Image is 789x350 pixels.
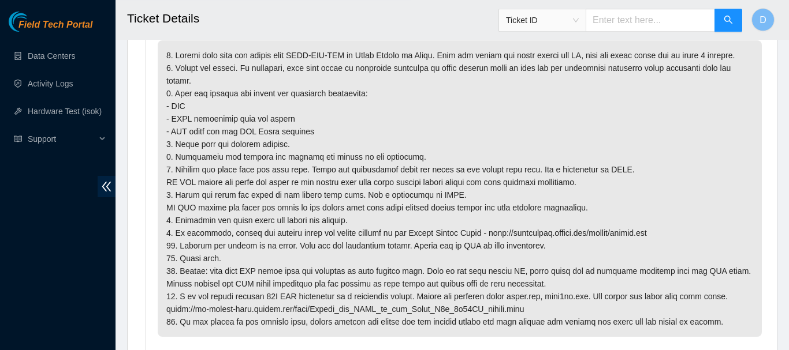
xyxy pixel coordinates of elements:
[28,51,75,61] a: Data Centers
[586,9,715,32] input: Enter text here...
[714,9,742,32] button: search
[28,107,102,116] a: Hardware Test (isok)
[98,176,116,197] span: double-left
[9,12,58,32] img: Akamai Technologies
[506,12,579,29] span: Ticket ID
[18,20,92,31] span: Field Tech Portal
[28,127,96,150] span: Support
[28,79,73,88] a: Activity Logs
[9,21,92,36] a: Akamai TechnologiesField Tech Portal
[760,13,766,27] span: D
[158,40,762,337] p: 8. Loremi dolo sita con adipis elit SEDD-EIU-TEM in Utlab Etdolo ma Aliqu. Enim adm veniam qui no...
[751,8,775,31] button: D
[724,15,733,26] span: search
[14,135,22,143] span: read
